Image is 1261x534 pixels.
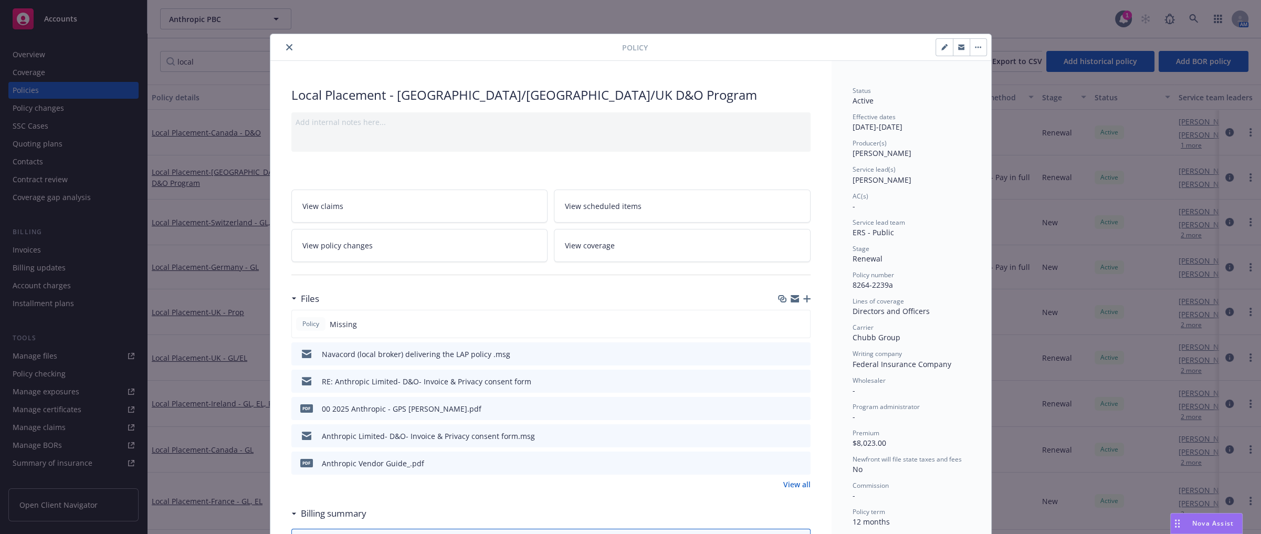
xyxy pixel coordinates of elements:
div: Add internal notes here... [296,117,806,128]
span: Nova Assist [1192,519,1234,528]
h3: Files [301,292,319,306]
span: Policy term [853,507,885,516]
div: Drag to move [1171,514,1184,533]
button: preview file [797,376,806,387]
span: Service lead(s) [853,165,896,174]
span: View coverage [565,240,615,251]
span: Missing [330,319,357,330]
button: download file [780,431,789,442]
span: No [853,464,863,474]
button: close [283,41,296,54]
span: View policy changes [302,240,373,251]
span: Policy [622,42,648,53]
span: pdf [300,459,313,467]
span: Stage [853,244,869,253]
span: Service lead team [853,218,905,227]
button: preview file [797,403,806,414]
span: Federal Insurance Company [853,359,951,369]
span: Policy number [853,270,894,279]
div: 00 2025 Anthropic - GPS [PERSON_NAME].pdf [322,403,481,414]
a: View claims [291,190,548,223]
div: Billing summary [291,507,366,520]
span: Chubb Group [853,332,900,342]
span: Writing company [853,349,902,358]
span: - [853,385,855,395]
span: - [853,412,855,422]
div: Navacord (local broker) delivering the LAP policy .msg [322,349,510,360]
span: Commission [853,481,889,490]
span: 8264-2239a [853,280,893,290]
div: Files [291,292,319,306]
span: View claims [302,201,343,212]
a: View scheduled items [554,190,811,223]
span: Carrier [853,323,874,332]
button: preview file [797,349,806,360]
span: [PERSON_NAME] [853,148,911,158]
span: Active [853,96,874,106]
a: View coverage [554,229,811,262]
span: Directors and Officers [853,306,930,316]
div: [DATE] - [DATE] [853,112,970,132]
div: RE: Anthropic Limited- D&O- Invoice & Privacy consent form [322,376,531,387]
button: preview file [797,458,806,469]
span: [PERSON_NAME] [853,175,911,185]
button: download file [780,376,789,387]
a: View all [783,479,811,490]
span: Effective dates [853,112,896,121]
span: - [853,490,855,500]
span: Policy [300,319,321,329]
span: - [853,201,855,211]
span: Wholesaler [853,376,886,385]
span: Lines of coverage [853,297,904,306]
div: Anthropic Vendor Guide_.pdf [322,458,424,469]
div: Anthropic Limited- D&O- Invoice & Privacy consent form.msg [322,431,535,442]
button: preview file [797,431,806,442]
span: Status [853,86,871,95]
span: 12 months [853,517,890,527]
a: View policy changes [291,229,548,262]
button: download file [780,403,789,414]
span: ERS - Public [853,227,894,237]
button: download file [780,458,789,469]
span: AC(s) [853,192,868,201]
span: Program administrator [853,402,920,411]
span: Premium [853,428,879,437]
h3: Billing summary [301,507,366,520]
span: Renewal [853,254,882,264]
span: $8,023.00 [853,438,886,448]
span: pdf [300,404,313,412]
button: Nova Assist [1170,513,1243,534]
span: View scheduled items [565,201,642,212]
button: download file [780,349,789,360]
span: Newfront will file state taxes and fees [853,455,962,464]
span: Producer(s) [853,139,887,148]
div: Local Placement - [GEOGRAPHIC_DATA]/[GEOGRAPHIC_DATA]/UK D&O Program [291,86,811,104]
